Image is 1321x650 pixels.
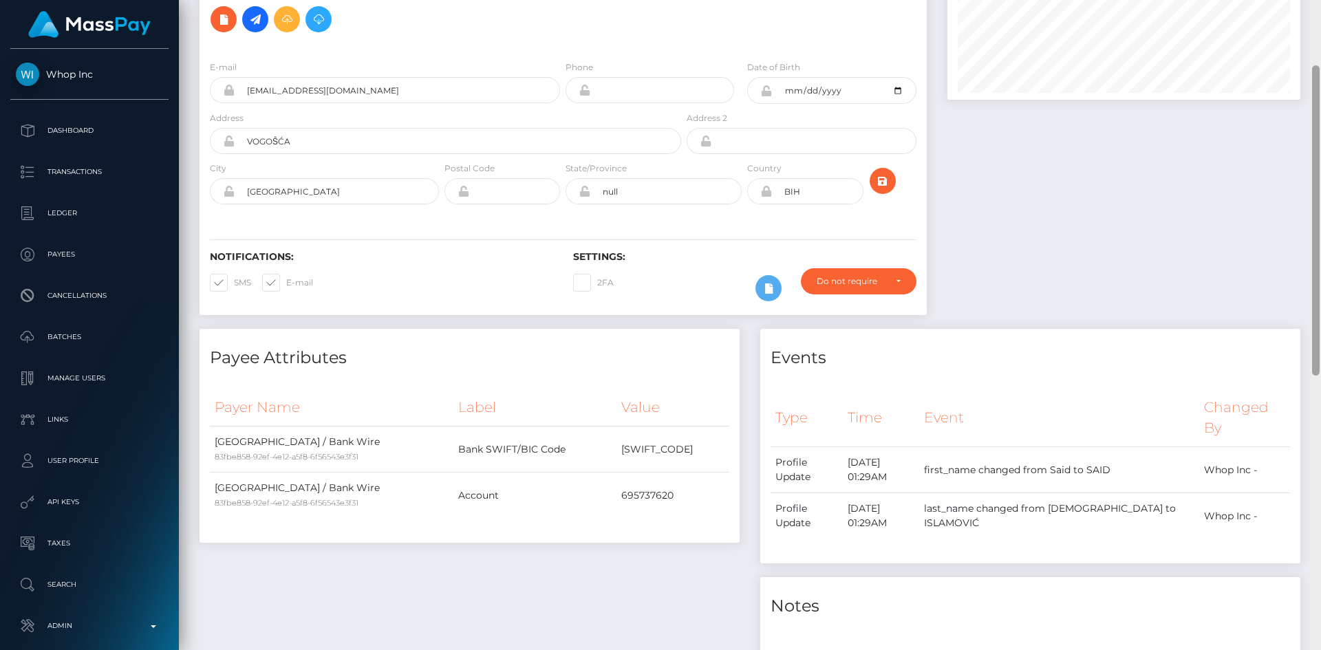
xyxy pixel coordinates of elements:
[210,162,226,175] label: City
[919,493,1199,539] td: last_name changed from [DEMOGRAPHIC_DATA] to ISLAMOVIĆ
[210,346,729,370] h4: Payee Attributes
[16,63,39,86] img: Whop Inc
[210,389,453,426] th: Payer Name
[801,268,916,294] button: Do not require
[16,533,163,554] p: Taxes
[771,594,1290,618] h4: Notes
[210,274,251,292] label: SMS
[215,498,358,508] small: 83fbe858-92ef-4e12-a5f8-6f56543e3f31
[242,6,268,32] a: Initiate Payout
[747,61,800,74] label: Date of Birth
[10,320,169,354] a: Batches
[771,389,843,447] th: Type
[16,120,163,141] p: Dashboard
[453,473,616,519] td: Account
[16,244,163,265] p: Payees
[10,361,169,396] a: Manage Users
[16,574,163,595] p: Search
[16,492,163,512] p: API Keys
[10,279,169,313] a: Cancellations
[210,426,453,473] td: [GEOGRAPHIC_DATA] / Bank Wire
[10,567,169,602] a: Search
[616,389,729,426] th: Value
[616,473,729,519] td: 695737620
[566,61,593,74] label: Phone
[573,274,614,292] label: 2FA
[566,162,627,175] label: State/Province
[210,112,244,124] label: Address
[16,162,163,182] p: Transactions
[771,346,1290,370] h4: Events
[10,609,169,643] a: Admin
[16,616,163,636] p: Admin
[771,447,843,493] td: Profile Update
[16,285,163,306] p: Cancellations
[10,485,169,519] a: API Keys
[1199,389,1290,447] th: Changed By
[444,162,495,175] label: Postal Code
[215,452,358,462] small: 83fbe858-92ef-4e12-a5f8-6f56543e3f31
[16,327,163,347] p: Batches
[919,447,1199,493] td: first_name changed from Said to SAID
[16,368,163,389] p: Manage Users
[10,113,169,148] a: Dashboard
[843,493,920,539] td: [DATE] 01:29AM
[10,444,169,478] a: User Profile
[616,426,729,473] td: [SWIFT_CODE]
[262,274,313,292] label: E-mail
[687,112,727,124] label: Address 2
[16,203,163,224] p: Ledger
[210,251,552,263] h6: Notifications:
[771,493,843,539] td: Profile Update
[747,162,782,175] label: Country
[843,389,920,447] th: Time
[919,389,1199,447] th: Event
[210,61,237,74] label: E-mail
[16,409,163,430] p: Links
[10,196,169,230] a: Ledger
[10,155,169,189] a: Transactions
[1199,493,1290,539] td: Whop Inc -
[16,451,163,471] p: User Profile
[453,389,616,426] th: Label
[573,251,916,263] h6: Settings:
[817,276,885,287] div: Do not require
[10,526,169,561] a: Taxes
[210,473,453,519] td: [GEOGRAPHIC_DATA] / Bank Wire
[1199,447,1290,493] td: Whop Inc -
[28,11,151,38] img: MassPay Logo
[843,447,920,493] td: [DATE] 01:29AM
[10,237,169,272] a: Payees
[10,68,169,80] span: Whop Inc
[453,426,616,473] td: Bank SWIFT/BIC Code
[10,402,169,437] a: Links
